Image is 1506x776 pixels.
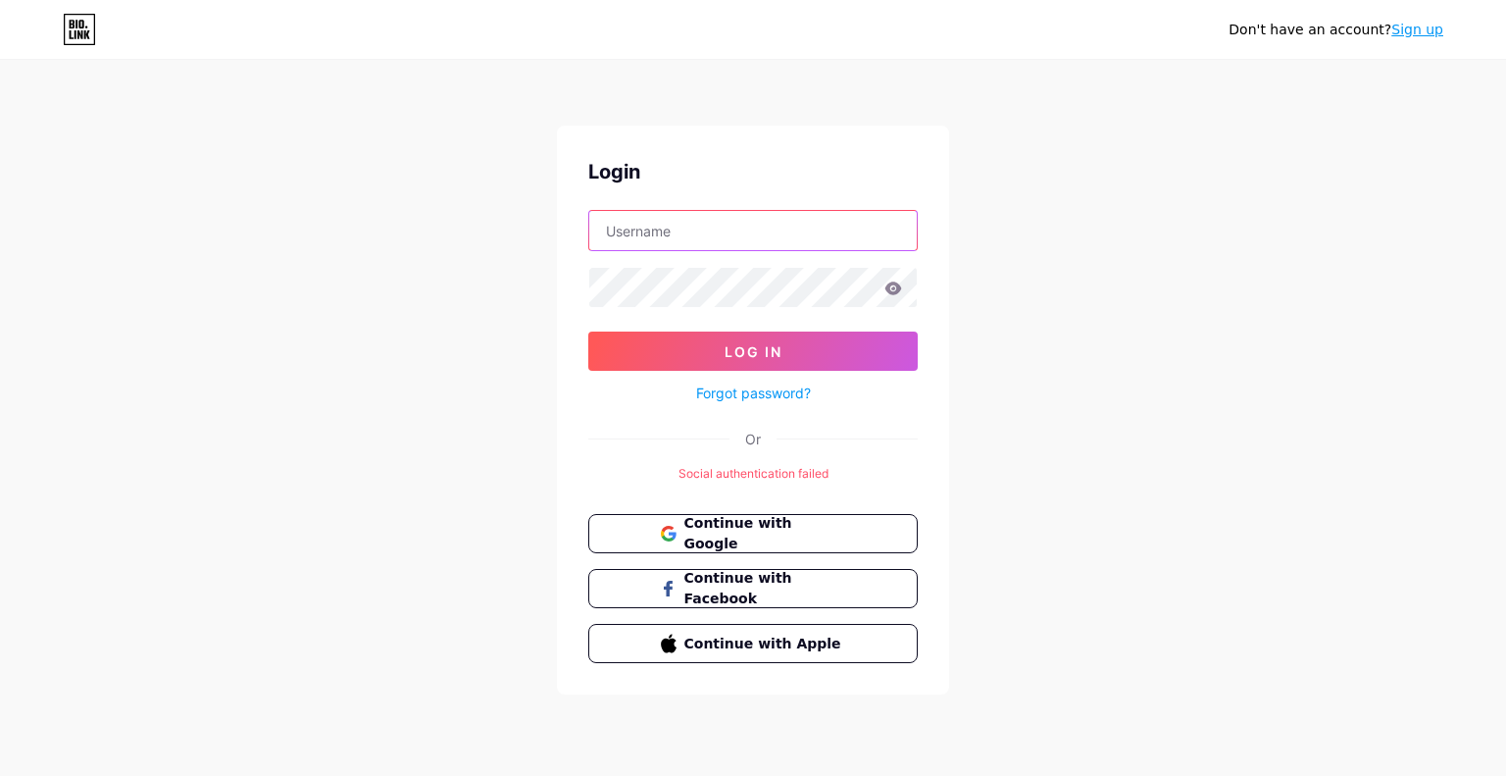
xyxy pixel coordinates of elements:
div: Social authentication failed [588,465,918,483]
input: Username [589,211,917,250]
button: Log In [588,332,918,371]
button: Continue with Facebook [588,569,918,608]
button: Continue with Google [588,514,918,553]
span: Continue with Apple [684,634,846,654]
button: Continue with Apple [588,624,918,663]
span: Continue with Google [684,513,846,554]
span: Continue with Facebook [684,568,846,609]
div: Don't have an account? [1229,20,1443,40]
a: Forgot password? [696,383,811,403]
span: Log In [725,343,782,360]
a: Sign up [1391,22,1443,37]
div: Login [588,157,918,186]
div: Or [745,429,761,449]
